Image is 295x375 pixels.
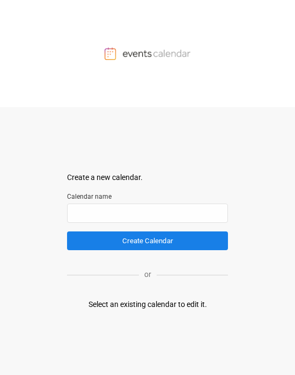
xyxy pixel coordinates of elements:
img: Events Calendar [105,47,190,60]
p: or [139,269,157,280]
div: Create a new calendar. [67,172,228,183]
button: Create Calendar [67,231,228,250]
label: Calendar name [67,192,228,201]
div: Select an existing calendar to edit it. [88,299,207,310]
